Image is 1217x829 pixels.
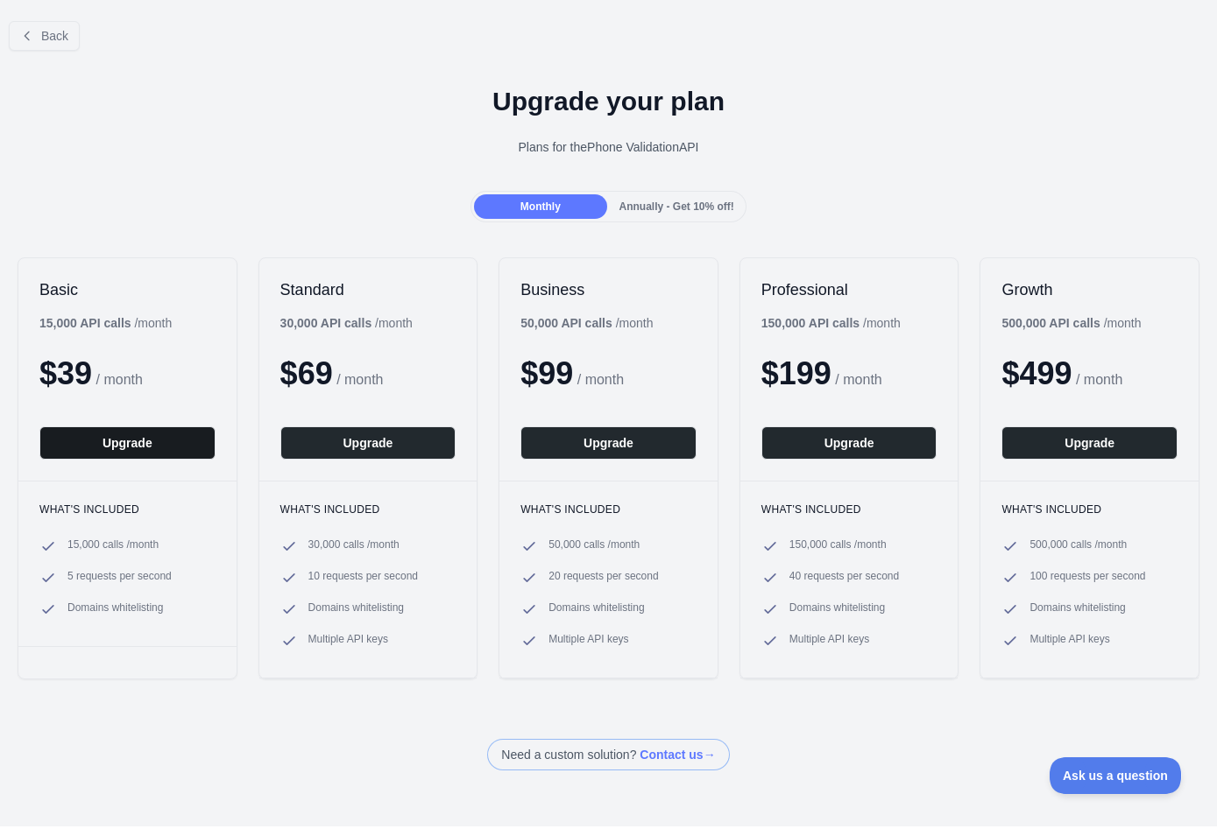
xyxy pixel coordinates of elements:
div: / month [1001,314,1141,332]
b: 50,000 API calls [520,316,612,330]
div: / month [520,314,653,332]
iframe: Toggle Customer Support [1050,757,1182,794]
b: 150,000 API calls [761,316,860,330]
h2: Business [520,279,697,300]
span: $ 199 [761,355,831,391]
div: / month [761,314,901,332]
h2: Growth [1001,279,1178,300]
span: $ 499 [1001,355,1072,391]
h2: Professional [761,279,938,300]
h2: Standard [280,279,456,300]
span: $ 99 [520,355,573,391]
b: 500,000 API calls [1001,316,1100,330]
